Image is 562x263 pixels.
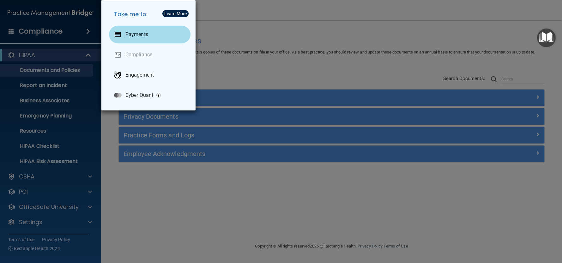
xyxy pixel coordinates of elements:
[162,10,189,17] button: Learn More
[453,218,554,243] iframe: Drift Widget Chat Controller
[109,46,190,64] a: Compliance
[125,92,153,98] p: Cyber Quant
[109,26,190,43] a: Payments
[125,31,148,38] p: Payments
[164,11,187,16] div: Learn More
[125,72,154,78] p: Engagement
[109,5,190,23] h5: Take me to:
[109,66,190,84] a: Engagement
[109,86,190,104] a: Cyber Quant
[537,28,556,47] button: Open Resource Center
